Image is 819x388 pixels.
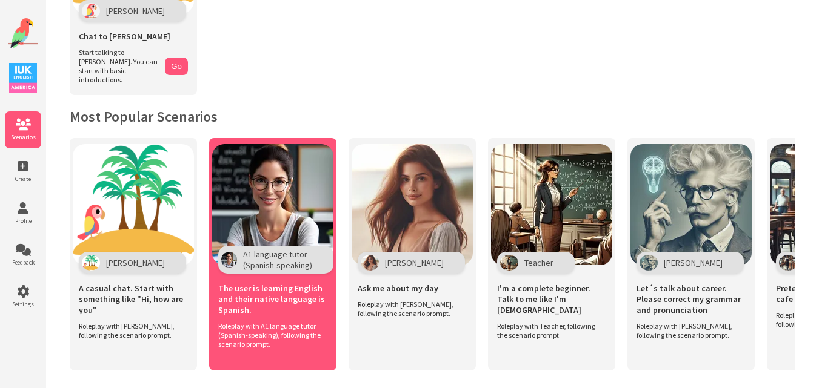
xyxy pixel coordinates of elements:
img: Website Logo [8,18,38,48]
span: The user is learning English and their native language is Spanish. [218,283,327,315]
span: Profile [5,217,41,225]
img: Character [221,252,237,268]
img: Scenario Image [491,144,612,265]
span: [PERSON_NAME] [385,257,444,268]
span: Ask me about my day [358,283,438,294]
span: Let´s talk about career. Please correct my grammar and pronunciation [637,283,746,315]
span: Chat to [PERSON_NAME] [79,31,170,42]
h2: Most Popular Scenarios [70,107,795,126]
span: Feedback [5,258,41,266]
span: A casual chat. Start with something like "Hi, how are you" [79,283,188,315]
img: Character [500,255,518,271]
span: Roleplay with [PERSON_NAME], following the scenario prompt. [79,321,182,340]
span: I'm a complete beginner. Talk to me like I'm [DEMOGRAPHIC_DATA] [497,283,606,315]
span: Roleplay with [PERSON_NAME], following the scenario prompt. [358,300,461,318]
span: Roleplay with Teacher, following the scenario prompt. [497,321,600,340]
span: Scenarios [5,133,41,141]
span: [PERSON_NAME] [664,257,723,268]
span: [PERSON_NAME] [106,257,165,268]
img: Character [82,255,100,271]
span: Roleplay with [PERSON_NAME], following the scenario prompt. [637,321,740,340]
span: Start talking to [PERSON_NAME]. You can start with basic introductions. [79,48,159,84]
span: Roleplay with A1 language tutor (Spanish-speaking), following the scenario prompt. [218,321,321,349]
img: Scenario Image [212,144,333,265]
img: Character [361,255,379,271]
img: Character [779,255,797,271]
img: Polly [82,3,100,19]
span: A1 language tutor (Spanish-speaking) [243,249,312,271]
img: Scenario Image [352,144,473,265]
span: [PERSON_NAME] [106,5,165,16]
img: Character [640,255,658,271]
img: Scenario Image [73,144,194,265]
button: Go [165,58,188,75]
img: IUK Logo [9,63,37,93]
img: Scenario Image [630,144,752,265]
span: Settings [5,300,41,308]
span: Teacher [524,257,553,268]
span: Create [5,175,41,183]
